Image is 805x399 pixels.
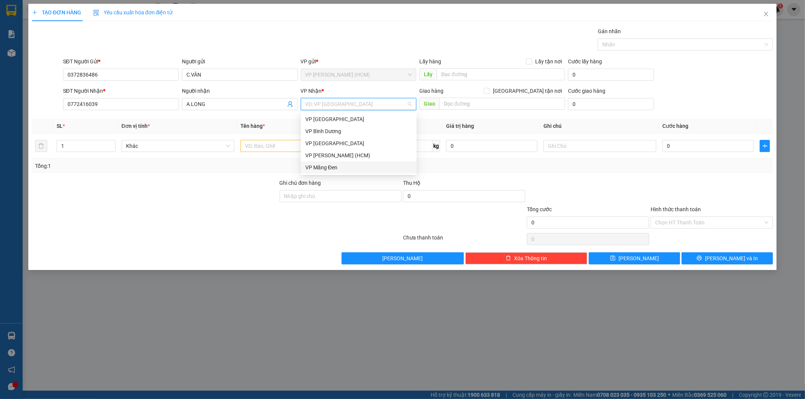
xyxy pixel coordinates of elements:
span: VP HCM: 522 [PERSON_NAME], P.4, Q.[GEOGRAPHIC_DATA] [32,12,102,22]
span: VP Nhận [301,88,322,94]
label: Ghi chú đơn hàng [280,180,321,186]
button: deleteXóa Thông tin [465,252,588,264]
input: Cước lấy hàng [568,69,654,81]
div: VP Măng Đen [301,161,417,173]
span: Thu Hộ [403,180,420,186]
button: printer[PERSON_NAME] và In [682,252,773,264]
div: SĐT Người Nhận [63,87,179,95]
th: Ghi chú [540,119,659,134]
span: SL [57,123,63,129]
span: [PERSON_NAME] [382,254,423,262]
div: VP Bình Dương [301,125,417,137]
span: Xóa Thông tin [514,254,547,262]
div: Người nhận [182,87,298,95]
span: [PERSON_NAME] và In [705,254,758,262]
input: 0 [446,140,537,152]
input: Dọc đường [437,68,565,80]
input: VD: Bàn, Ghế [240,140,353,152]
div: Chưa thanh toán [403,233,526,247]
span: VP Bình Dương: 36 Xuyên Á, [PERSON_NAME], Dĩ An, [GEOGRAPHIC_DATA] [32,23,85,38]
strong: PHONG PHÚ EXPRESS [32,4,93,11]
button: plus [760,140,770,152]
span: plus [32,10,37,15]
button: Close [756,4,777,25]
div: VP Biên Hòa [301,113,417,125]
div: VP [PERSON_NAME] (HCM) [305,151,412,160]
div: VP Hoàng Văn Thụ (HCM) [301,149,417,161]
span: Yêu cầu xuất hóa đơn điện tử [93,9,173,15]
span: Đơn vị tính [122,123,150,129]
div: SĐT Người Gửi [63,57,179,66]
strong: 0333 161718 [41,55,65,60]
span: Giao hàng [419,88,443,94]
input: Ghi chú đơn hàng [280,190,402,202]
span: [PERSON_NAME] [619,254,659,262]
span: close [763,11,769,17]
span: Lấy hàng [419,58,441,64]
div: Người gửi [182,57,298,66]
button: save[PERSON_NAME] [589,252,680,264]
span: Giá trị hàng [446,123,474,129]
span: VP [GEOGRAPHIC_DATA]: 84C KQH [PERSON_NAME], P.7, [GEOGRAPHIC_DATA] [32,39,97,54]
div: VP [GEOGRAPHIC_DATA] [305,139,412,147]
input: Dọc đường [439,98,565,110]
span: Lấy tận nơi [532,57,565,66]
span: Cước hàng [662,123,688,129]
span: [GEOGRAPHIC_DATA] tận nơi [490,87,565,95]
div: VP Măng Đen [305,163,412,172]
label: Gán nhãn [598,28,621,34]
label: Cước giao hàng [568,88,605,94]
span: TẠO ĐƠN HÀNG [32,9,81,15]
input: Cước giao hàng [568,98,654,110]
div: Tổng: 1 [35,162,311,170]
span: user-add [287,101,293,107]
label: Hình thức thanh toán [651,206,701,212]
button: delete [35,140,47,152]
img: icon [93,10,99,16]
span: VP Hoàng Văn Thụ (HCM) [305,69,412,80]
span: printer [697,255,702,261]
span: plus [760,143,770,149]
button: [PERSON_NAME] [342,252,464,264]
span: Tổng cước [527,206,552,212]
span: Lấy [419,68,437,80]
label: Cước lấy hàng [568,58,602,64]
span: SĐT: [32,55,65,60]
div: VP Bình Dương [305,127,412,135]
div: VP Đà Lạt [301,137,417,149]
span: save [610,255,616,261]
div: VP [GEOGRAPHIC_DATA] [305,115,412,123]
span: kg [433,140,440,152]
span: Khác [126,140,230,152]
span: Tên hàng [240,123,265,129]
span: Giao [419,98,439,110]
img: logo [4,18,31,46]
div: VP gửi [301,57,417,66]
input: Ghi Chú [543,140,656,152]
span: delete [506,255,511,261]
